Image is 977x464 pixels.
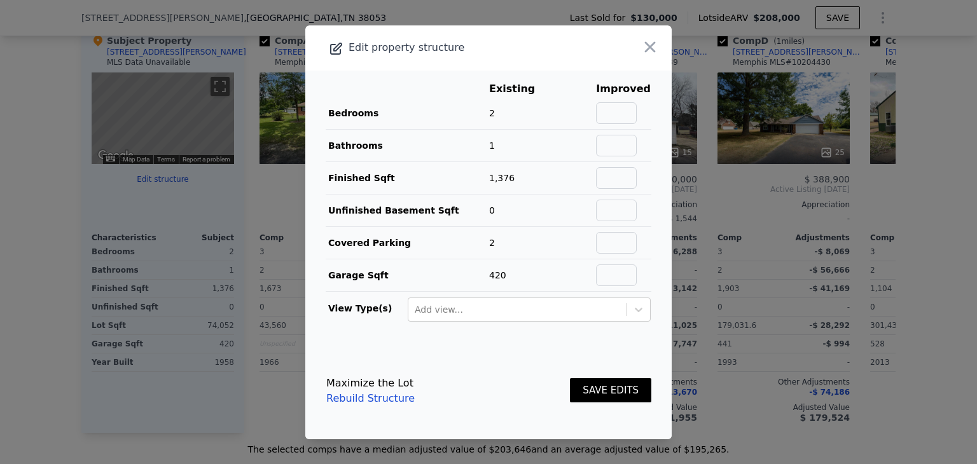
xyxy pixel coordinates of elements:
td: Bedrooms [326,97,488,130]
td: Unfinished Basement Sqft [326,194,488,226]
td: Bathrooms [326,129,488,161]
td: Garage Sqft [326,259,488,291]
span: 420 [489,270,506,280]
span: 0 [489,205,495,215]
td: Covered Parking [326,226,488,259]
span: 2 [489,238,495,248]
span: 2 [489,108,495,118]
th: Existing [488,81,555,97]
a: Rebuild Structure [326,391,415,406]
th: Improved [595,81,651,97]
td: View Type(s) [326,292,407,322]
span: 1 [489,140,495,151]
div: Edit property structure [305,39,599,57]
td: Finished Sqft [326,161,488,194]
button: SAVE EDITS [570,378,651,403]
span: 1,376 [489,173,515,183]
div: Maximize the Lot [326,376,415,391]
